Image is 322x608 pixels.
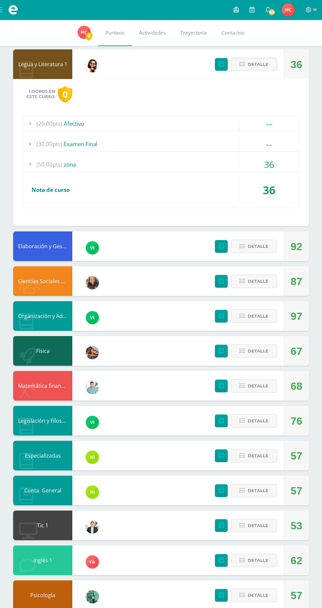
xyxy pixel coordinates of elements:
img: cddb2fafc80e4a6e526b97ae3eca20ef.png [86,59,99,72]
div: Física [13,336,72,366]
span: Detalle [248,589,268,601]
a: Contactos [214,20,252,46]
span: Detalle [248,519,268,532]
span: Detalle [248,345,268,357]
span: 0 [85,32,92,40]
img: aa2172f3e2372f881a61fb647ea0edf1.png [86,520,99,534]
span: Detalle [248,450,268,462]
button: Detalle [231,519,277,532]
span: Detalle [248,415,268,427]
img: 0a4f8d2552c82aaa76f7aefb013bc2ce.png [86,346,99,359]
div: Elaboración y Gestión de Proyectos [13,231,72,261]
div: Ciencias Sociales y Formación Ciudadana [13,266,72,296]
div: zona [23,157,299,172]
button: Detalle [231,309,277,323]
span: Contactos [221,29,244,36]
a: Trayectoria [173,20,214,46]
img: b3df963adb6106740b98dae55d89aff1.png [86,590,99,603]
div: 36 [240,157,299,172]
span: Detalle [248,380,268,392]
img: 90ee13623fa7c5dbc2270dab131931b4.png [86,555,99,568]
div: Tic 1 [13,511,72,540]
span: Detalle [248,275,268,287]
span: Detalle [248,58,268,70]
span: (30.00pts) [36,137,62,151]
button: Detalle [231,58,277,71]
div: 92 [290,232,302,261]
img: ca60df5ae60ada09d1f93a1da4ab2e41.png [86,451,99,464]
div: -- [240,137,299,151]
div: Examen Final [23,137,299,151]
div: 76 [290,406,302,436]
span: Logros en este curso: [26,89,55,99]
button: Detalle [231,240,277,253]
button: Detalle [231,484,277,497]
img: a241c2b06c5b4daf9dd7cbc5f490cd0f.png [86,311,99,324]
button: Detalle [231,449,277,463]
div: 67 [290,336,302,366]
img: 3bbeeb896b161c296f86561e735fa0fc.png [86,381,99,394]
div: Legislación y Filosofía Empresarial [13,406,72,436]
button: Detalle [231,275,277,288]
img: a241c2b06c5b4daf9dd7cbc5f490cd0f.png [86,416,99,429]
span: Actividades [139,29,166,36]
div: 62 [290,546,302,575]
div: Conta. General [13,476,72,505]
span: 109 [268,9,275,16]
a: Actividades [132,20,173,46]
span: (20.00pts) [36,116,62,131]
div: 57 [290,476,302,506]
button: Detalle [231,379,277,393]
div: Organización y Admon. [13,301,72,331]
span: Detalle [248,240,268,252]
span: Trayectoria [180,29,207,36]
span: Detalle [248,554,268,567]
div: 0 [58,86,72,103]
button: Detalle [231,414,277,428]
img: 69f303fc39f837cd9983a5abc81b3825.png [282,3,295,16]
img: 8286b9a544571e995a349c15127c7be6.png [86,276,99,289]
img: 69f303fc39f837cd9983a5abc81b3825.png [78,26,91,39]
div: 68 [290,371,302,401]
div: Especializadas [13,441,72,470]
span: (50.00pts) [36,157,62,172]
span: Detalle [248,485,268,497]
img: a241c2b06c5b4daf9dd7cbc5f490cd0f.png [86,241,99,254]
button: Detalle [231,344,277,358]
button: Detalle [231,589,277,602]
div: Legua y Literatura 1 [13,49,72,79]
div: 36 [240,177,299,202]
div: Afectivo [23,116,299,131]
div: -- [240,116,299,131]
div: Matemática financiera [13,371,72,401]
div: 87 [290,267,302,296]
span: Detalle [248,310,268,322]
div: 36 [290,50,302,79]
div: Inglés 1 [13,545,72,575]
img: ca60df5ae60ada09d1f93a1da4ab2e41.png [86,486,99,499]
span: Nota de curso [32,186,70,194]
div: 53 [290,511,302,541]
button: Detalle [231,554,277,567]
div: 57 [290,441,302,471]
span: Punteos [105,29,124,36]
a: Punteos [98,20,132,46]
div: 97 [290,302,302,331]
